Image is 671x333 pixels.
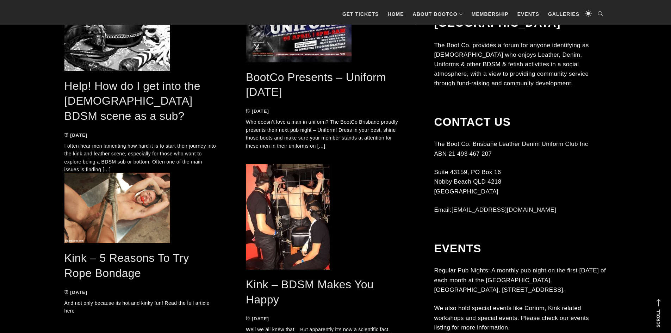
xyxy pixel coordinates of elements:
time: [DATE] [70,290,87,295]
h2: Contact Us [434,115,607,129]
a: [DATE] [246,109,269,114]
p: Who doesn’t love a man in uniform? The BootCo Brisbane proudly presents their next pub night – Un... [246,118,399,150]
a: Galleries [545,4,583,25]
a: Kink – BDSM Makes You Happy [246,278,374,306]
h2: Events [434,242,607,255]
p: We also hold special events like Corium, Kink related workshops and special events. Please check ... [434,303,607,332]
p: And not only because its hot and kinky fun! Read the full article here [64,299,218,315]
a: [EMAIL_ADDRESS][DOMAIN_NAME] [452,206,557,213]
a: About BootCo [409,4,466,25]
a: [DATE] [64,290,88,295]
time: [DATE] [70,132,87,138]
a: BootCo Presents – Uniform [DATE] [246,71,386,99]
time: [DATE] [252,316,269,321]
p: The Boot Co. provides a forum for anyone identifying as [DEMOGRAPHIC_DATA] who enjoys Leather, De... [434,41,607,88]
p: The Boot Co. Brisbane Leather Denim Uniform Club Inc ABN 21 493 467 207 [434,139,607,158]
p: I often hear men lamenting how hard it is to start their journey into the kink and leather scene,... [64,142,218,174]
a: GET TICKETS [339,4,383,25]
a: Events [514,4,543,25]
strong: Scroll [656,309,661,327]
a: Help! How do I get into the [DEMOGRAPHIC_DATA] BDSM scene as a sub? [64,80,200,122]
a: [DATE] [246,316,269,321]
a: [DATE] [64,132,88,138]
a: Kink – 5 Reasons To Try Rope Bondage [64,252,189,279]
p: Regular Pub Nights: A monthly pub night on the first [DATE] of each month at the [GEOGRAPHIC_DATA... [434,266,607,295]
time: [DATE] [252,109,269,114]
p: Email: [434,205,607,215]
p: Suite 43159, PO Box 16 Nobby Beach QLD 4218 [GEOGRAPHIC_DATA] [434,167,607,196]
a: Home [384,4,408,25]
a: Membership [468,4,512,25]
